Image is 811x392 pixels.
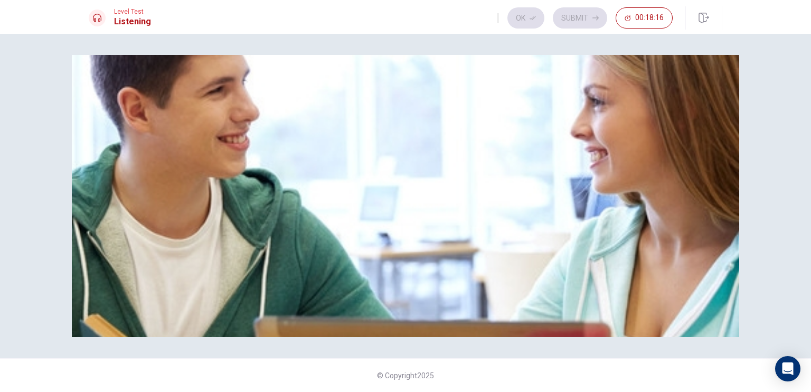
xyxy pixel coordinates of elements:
[114,8,151,15] span: Level Test
[616,7,673,29] button: 00:18:16
[114,15,151,28] h1: Listening
[72,55,739,337] img: passage image
[635,14,664,22] span: 00:18:16
[775,356,800,381] div: Open Intercom Messenger
[377,371,434,380] span: © Copyright 2025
